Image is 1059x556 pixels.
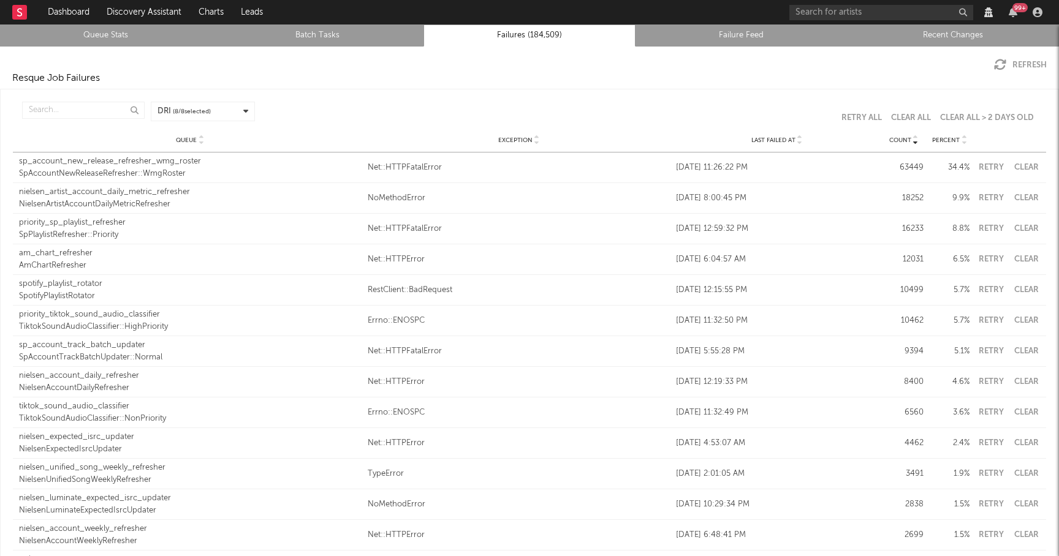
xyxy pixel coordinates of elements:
[976,317,1006,325] button: Retry
[19,198,362,211] div: NielsenArtistAccountDailyMetricRefresher
[976,531,1006,539] button: Retry
[676,284,878,296] div: [DATE] 12:15:55 PM
[19,505,362,517] div: NielsenLuminateExpectedIsrcUpdater
[1012,317,1040,325] button: Clear
[976,500,1006,508] button: Retry
[976,439,1006,447] button: Retry
[19,186,362,198] div: nielsen_artist_account_daily_metric_refresher
[930,284,970,296] div: 5.7 %
[19,168,362,180] div: SpAccountNewReleaseRefresher::WmgRoster
[19,156,362,179] a: sp_account_new_release_refresher_wmg_rosterSpAccountNewReleaseRefresher::WmgRoster
[368,284,670,296] a: RestClient::BadRequest
[19,351,362,364] div: SpAccountTrackBatchUpdater::Normal
[19,431,362,443] div: nielsen_expected_isrc_updater
[19,523,362,535] div: nielsen_account_weekly_refresher
[884,498,924,511] div: 2838
[930,162,970,174] div: 34.4 %
[19,229,362,241] div: SpPlaylistRefresher::Priority
[368,192,670,205] a: NoMethodError
[976,347,1006,355] button: Retry
[976,163,1006,171] button: Retry
[19,339,362,363] a: sp_account_track_batch_updaterSpAccountTrackBatchUpdater::Normal
[1012,3,1028,12] div: 99 +
[19,492,362,516] a: nielsen_luminate_expected_isrc_updaterNielsenLuminateExpectedIsrcUpdater
[368,498,670,511] a: NoMethodError
[1012,378,1040,386] button: Clear
[19,443,362,456] div: NielsenExpectedIsrcUpdater
[676,192,878,205] div: [DATE] 8:00:45 PM
[676,315,878,327] div: [DATE] 11:32:50 PM
[19,156,362,168] div: sp_account_new_release_refresher_wmg_roster
[19,382,362,394] div: NielsenAccountDailyRefresher
[676,162,878,174] div: [DATE] 11:26:22 PM
[930,437,970,449] div: 2.4 %
[930,407,970,419] div: 3.6 %
[1012,225,1040,233] button: Clear
[676,345,878,358] div: [DATE] 5:55:28 PM
[930,529,970,541] div: 1.5 %
[19,217,362,229] div: priority_sp_playlist_refresher
[884,254,924,266] div: 12031
[676,407,878,419] div: [DATE] 11:32:49 PM
[19,309,362,332] a: priority_tiktok_sound_audio_classifierTiktokSoundAudioClassifier::HighPriority
[940,114,1034,122] button: Clear All > 2 Days Old
[884,192,924,205] div: 18252
[930,376,970,388] div: 4.6 %
[368,468,670,480] a: TypeError
[176,137,197,144] span: Queue
[368,162,670,174] a: Net::HTTPFatalError
[19,290,362,302] div: SpotifyPlaylistRotator
[19,492,362,505] div: nielsen_luminate_expected_isrc_updater
[19,247,362,271] a: am_chart_refresherAmChartRefresher
[19,217,362,241] a: priority_sp_playlist_refresherSpPlaylistRefresher::Priority
[12,71,100,86] div: Resque Job Failures
[368,407,670,419] a: Errno::ENOSPC
[1012,439,1040,447] button: Clear
[1012,347,1040,355] button: Clear
[19,309,362,321] div: priority_tiktok_sound_audio_classifier
[1012,531,1040,539] button: Clear
[932,137,960,144] span: Percent
[219,28,417,43] a: Batch Tasks
[994,59,1047,71] button: Refresh
[884,284,924,296] div: 10499
[1012,408,1040,416] button: Clear
[976,470,1006,478] button: Retry
[22,102,145,119] input: Search...
[498,137,533,144] span: Exception
[19,462,362,474] div: nielsen_unified_song_weekly_refresher
[19,260,362,272] div: AmChartRefresher
[19,186,362,210] a: nielsen_artist_account_daily_metric_refresherNielsenArtistAccountDailyMetricRefresher
[930,223,970,235] div: 8.8 %
[7,28,205,43] a: Queue Stats
[676,254,878,266] div: [DATE] 6:04:57 AM
[676,223,878,235] div: [DATE] 12:59:32 PM
[19,339,362,351] div: sp_account_track_batch_updater
[884,376,924,388] div: 8400
[19,400,362,424] a: tiktok_sound_audio_classifierTiktokSoundAudioClassifier::NonPriority
[976,194,1006,202] button: Retry
[976,255,1006,263] button: Retry
[676,498,878,511] div: [DATE] 10:29:34 PM
[368,223,670,235] div: Net::HTTPFatalError
[889,137,911,144] span: Count
[368,529,670,541] div: Net::HTTPError
[19,278,362,290] div: spotify_playlist_rotator
[884,315,924,327] div: 10462
[19,278,362,302] a: spotify_playlist_rotatorSpotifyPlaylistRotator
[19,413,362,425] div: TiktokSoundAudioClassifier::NonPriority
[1009,7,1017,17] button: 99+
[173,107,211,116] span: ( 8 / 8 selected)
[930,498,970,511] div: 1.5 %
[19,535,362,547] div: NielsenAccountWeeklyRefresher
[368,345,670,358] a: Net::HTTPFatalError
[884,468,924,480] div: 3491
[368,437,670,449] a: Net::HTTPError
[930,468,970,480] div: 1.9 %
[1012,194,1040,202] button: Clear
